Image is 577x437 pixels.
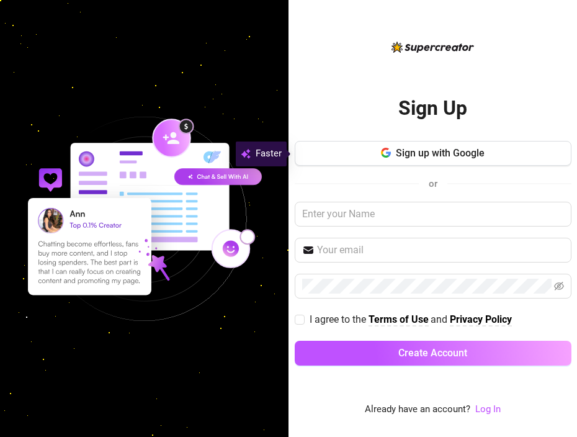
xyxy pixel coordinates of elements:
[391,42,474,53] img: logo-BBDzfeDw.svg
[295,202,571,227] input: Enter your Name
[450,313,512,325] strong: Privacy Policy
[256,146,282,161] span: Faster
[396,147,485,159] span: Sign up with Google
[450,313,512,327] a: Privacy Policy
[369,313,429,327] a: Terms of Use
[398,347,467,359] span: Create Account
[369,313,429,325] strong: Terms of Use
[554,281,564,291] span: eye-invisible
[429,178,437,189] span: or
[475,402,501,417] a: Log In
[295,341,571,366] button: Create Account
[398,96,467,121] h2: Sign Up
[310,313,369,325] span: I agree to the
[475,403,501,415] a: Log In
[317,243,564,258] input: Your email
[431,313,450,325] span: and
[295,141,571,166] button: Sign up with Google
[365,402,470,417] span: Already have an account?
[241,146,251,161] img: svg%3e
